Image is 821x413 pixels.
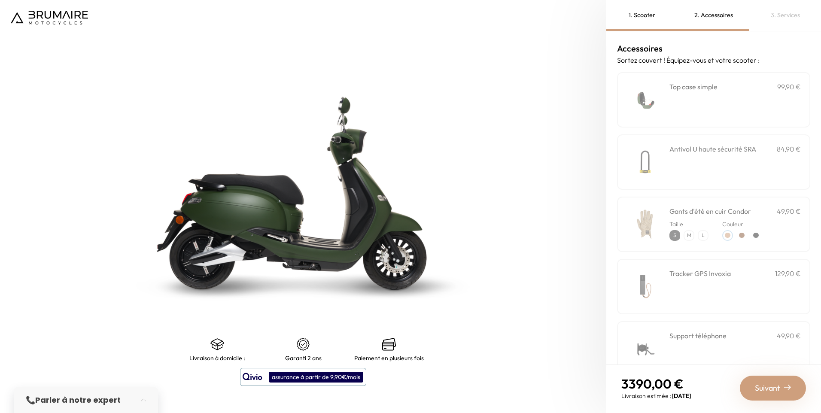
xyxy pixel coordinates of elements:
[777,331,801,341] p: 49,90 €
[777,82,801,92] p: 99,90 €
[11,11,88,24] img: Logo de Brumaire
[621,392,691,400] p: Livraison estimée :
[626,82,663,118] img: Top case simple
[382,337,396,351] img: credit-cards.png
[285,355,322,361] p: Garanti 2 ans
[672,392,691,400] span: [DATE]
[777,206,801,216] p: 49,90 €
[296,337,310,351] img: certificat-de-garantie.png
[669,331,727,341] h3: Support téléphone
[684,231,693,240] p: M
[699,231,708,240] p: L
[189,355,245,361] p: Livraison à domicile :
[626,144,663,180] img: Antivol U haute sécurité SRA
[669,220,708,228] p: Taille
[621,376,684,392] span: 3390,00 €
[626,206,663,243] img: Gants d'été en cuir Condor
[240,368,366,386] button: assurance à partir de 9,90€/mois
[617,55,810,65] p: Sortez couvert ! Équipez-vous et votre scooter :
[784,384,791,391] img: right-arrow-2.png
[626,331,663,367] img: Support téléphone
[243,372,262,382] img: logo qivio
[777,144,801,154] p: 84,90 €
[722,220,761,228] p: Couleur
[669,268,731,279] h3: Tracker GPS Invoxia
[626,268,663,305] img: Tracker GPS Invoxia
[755,382,780,394] span: Suivant
[775,268,801,279] p: 129,90 €
[669,206,751,216] h3: Gants d'été en cuir Condor
[670,231,679,240] p: S
[669,144,756,154] h3: Antivol U haute sécurité SRA
[269,372,363,383] div: assurance à partir de 9,90€/mois
[617,42,810,55] h3: Accessoires
[669,82,718,92] h3: Top case simple
[354,355,424,361] p: Paiement en plusieurs fois
[210,337,224,351] img: shipping.png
